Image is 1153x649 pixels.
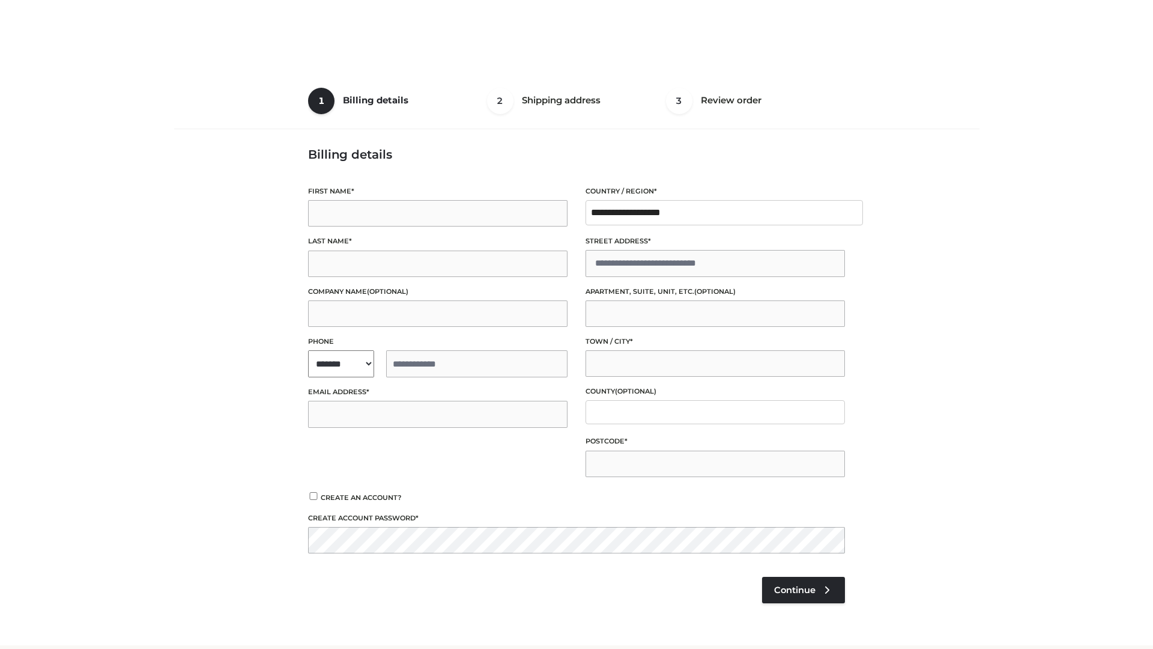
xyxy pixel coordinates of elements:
label: Postcode [586,436,845,447]
input: Create an account? [308,492,319,500]
label: Street address [586,236,845,247]
h3: Billing details [308,147,845,162]
span: (optional) [694,287,736,296]
label: Email address [308,386,567,398]
span: Review order [701,94,761,106]
span: 3 [666,88,692,114]
span: Shipping address [522,94,601,106]
span: Create an account? [321,493,402,502]
label: County [586,386,845,397]
span: Continue [774,585,816,596]
label: Create account password [308,513,845,524]
span: 1 [308,88,334,114]
label: First name [308,186,567,197]
label: Town / City [586,336,845,347]
a: Continue [762,577,845,603]
label: Country / Region [586,186,845,197]
label: Company name [308,286,567,297]
span: (optional) [367,287,408,296]
label: Apartment, suite, unit, etc. [586,286,845,297]
label: Phone [308,336,567,347]
span: 2 [487,88,513,114]
span: Billing details [343,94,408,106]
label: Last name [308,236,567,247]
span: (optional) [615,387,656,395]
